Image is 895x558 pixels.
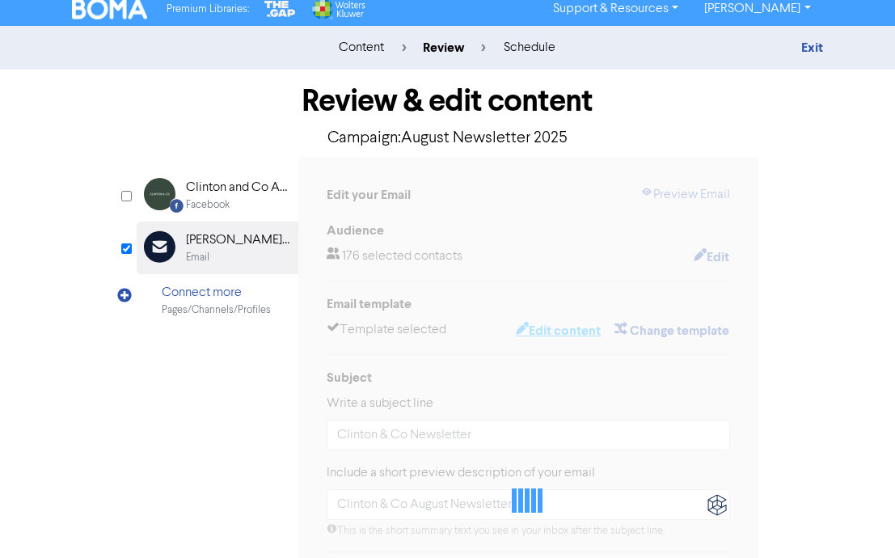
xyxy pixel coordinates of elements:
div: Email [186,250,209,265]
div: Facebook Clinton and Co AccountingFacebook [137,169,298,222]
img: Facebook [144,178,175,210]
div: Facebook [186,197,230,213]
div: Connect morePages/Channels/Profiles [137,274,298,327]
div: Clinton and Co Accounting [186,178,289,197]
div: [PERSON_NAME] & C & Co TeamEmail [137,222,298,274]
iframe: Chat Widget [814,480,895,558]
div: Connect more [162,283,271,302]
p: Campaign: August Newsletter 2025 [137,126,759,150]
div: Pages/Channels/Profiles [162,302,271,318]
div: review [402,38,486,57]
span: Premium Libraries: [167,4,249,15]
a: Exit [801,40,823,56]
h1: Review & edit content [137,82,759,120]
div: content [339,38,384,57]
div: schedule [504,38,555,57]
div: [PERSON_NAME] & C & Co Team [186,230,289,250]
